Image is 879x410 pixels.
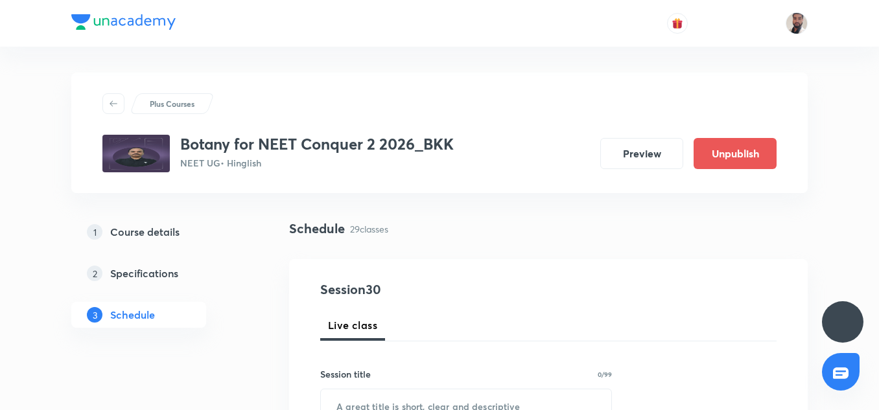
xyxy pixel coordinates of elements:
img: ttu [835,314,850,330]
h3: Botany for NEET Conquer 2 2026_BKK [180,135,454,154]
img: SHAHNAWAZ AHMAD [786,12,808,34]
p: NEET UG • Hinglish [180,156,454,170]
h5: Schedule [110,307,155,323]
p: Plus Courses [150,98,194,109]
button: Unpublish [694,138,777,169]
a: 1Course details [71,219,248,245]
h4: Schedule [289,219,345,238]
span: Live class [328,317,377,333]
button: avatar [667,13,688,34]
h4: Session 30 [320,280,557,299]
p: 1 [87,224,102,240]
p: 0/99 [598,371,612,378]
a: 2Specifications [71,260,248,286]
a: Company Logo [71,14,176,33]
img: avatar [672,17,683,29]
img: 145aadb49c6b428eb3865275651c4922.jpg [102,135,170,172]
p: 2 [87,266,102,281]
p: 29 classes [350,222,388,236]
p: 3 [87,307,102,323]
img: Company Logo [71,14,176,30]
button: Preview [600,138,683,169]
h5: Course details [110,224,180,240]
h5: Specifications [110,266,178,281]
h6: Session title [320,367,371,381]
